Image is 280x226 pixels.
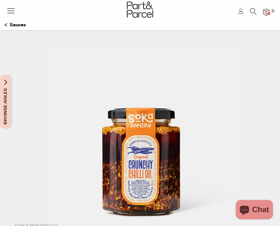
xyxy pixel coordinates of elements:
[2,75,9,128] span: Browse Aisles
[234,200,275,221] inbox-online-store-chat: Shopify online store chat
[270,8,276,14] span: 0
[4,20,26,30] a: Sauces
[263,9,269,15] a: 0
[127,2,153,18] img: Part&Parcel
